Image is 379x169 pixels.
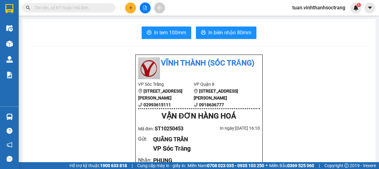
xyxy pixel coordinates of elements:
[129,6,133,10] span: plus
[5,4,13,13] img: logo-vxr
[154,2,165,13] button: aim
[138,135,153,143] div: Gửi :
[201,30,206,36] span: printer
[138,89,143,93] span: environment
[138,89,182,100] b: [STREET_ADDRESS][PERSON_NAME]
[7,156,12,162] span: message
[157,6,162,10] span: aim
[70,162,127,169] span: Hỗ trợ kỹ thuật:
[153,156,255,165] div: PHỤNG
[194,103,198,107] span: phone
[6,56,13,63] img: warehouse-icon
[132,162,133,169] span: |
[364,2,375,13] button: caret-down
[357,3,360,7] span: 1
[269,162,314,169] span: Miền Bắc
[138,110,260,122] div: VẬN ĐƠN HÀNG HOÁ
[138,57,260,69] li: Vĩnh Thành (Sóc Trăng)
[143,102,171,107] b: 02993615111
[138,125,199,133] div: Mã đơn:
[6,113,13,120] img: warehouse-icon
[344,163,349,168] span: copyright
[155,126,183,132] span: ST10250453
[266,164,268,167] span: ⚪️
[194,89,198,93] span: environment
[7,128,12,134] span: question-circle
[199,102,224,107] b: 0918636777
[138,156,153,164] div: Nhận :
[319,162,320,169] span: |
[6,41,13,47] img: warehouse-icon
[6,72,13,78] img: solution-icon
[138,81,194,88] li: VP Sóc Trăng
[7,142,12,148] span: notification
[194,81,250,88] li: VP Quận 8
[147,30,152,36] span: printer
[143,6,147,10] span: file-add
[153,135,255,144] div: QUÃNG TRÂN
[138,57,160,79] img: logo.jpg
[194,89,238,100] b: [STREET_ADDRESS][PERSON_NAME]
[137,162,186,169] span: Cung cấp máy in - giấy in:
[34,4,108,11] input: Tìm tên, số ĐT hoặc mã đơn
[357,3,361,7] sup: 1
[287,163,314,168] strong: 0369 525 060
[125,2,136,13] button: plus
[199,125,260,132] div: In ngày: [DATE] 16:10
[142,27,191,39] button: printerIn tem 100mm
[367,5,373,11] span: caret-down
[6,25,13,31] img: warehouse-icon
[207,163,264,168] strong: 0708 023 035 - 0935 103 250
[196,27,256,39] button: printerIn biên nhận 80mm
[140,2,151,13] button: file-add
[287,4,350,12] span: tuan.vinhthanhsoctrang
[154,29,186,36] span: In tem 100mm
[26,6,30,10] span: search
[138,103,143,107] span: phone
[208,29,251,36] span: In biên nhận 80mm
[353,5,359,11] img: icon-new-feature
[153,144,255,153] div: VP Sóc Trăng
[187,162,264,169] span: Miền Nam
[100,163,127,168] strong: 1900 633 818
